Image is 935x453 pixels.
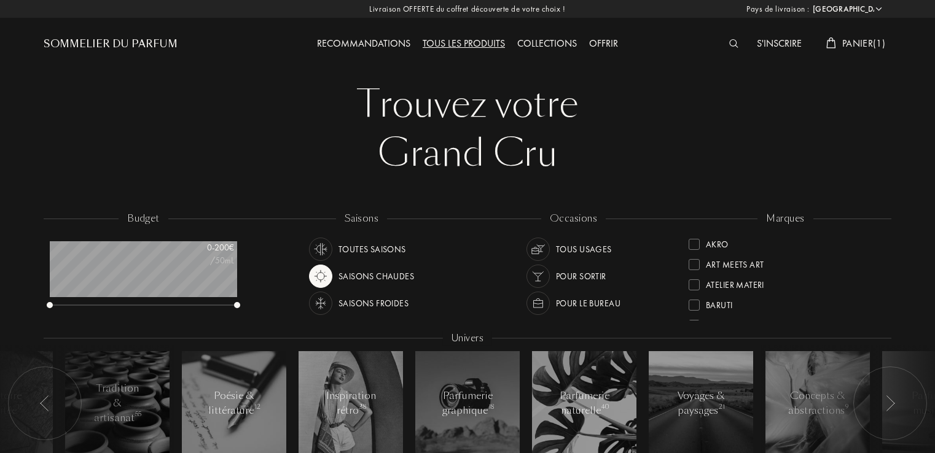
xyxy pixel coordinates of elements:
span: 40 [601,403,609,411]
div: budget [119,212,168,226]
div: Poésie & littérature [208,389,260,418]
div: occasions [541,212,606,226]
div: Collections [511,36,583,52]
a: S'inscrire [751,37,808,50]
div: Pour le bureau [556,292,620,315]
div: Akro [706,234,729,250]
div: S'inscrire [751,36,808,52]
div: saisons [336,212,387,226]
span: Pays de livraison : [746,3,810,15]
span: Panier ( 1 ) [842,37,885,50]
a: Sommelier du Parfum [44,37,178,52]
img: arr_left.svg [40,395,50,411]
div: Parfumerie graphique [442,389,494,418]
img: arr_left.svg [885,395,895,411]
div: Grand Cru [53,129,882,178]
div: Atelier Materi [706,274,764,291]
a: Recommandations [311,37,417,50]
div: Baruti [706,295,733,311]
a: Offrir [583,37,624,50]
span: 38 [359,403,366,411]
img: usage_season_cold_white.svg [312,295,329,312]
div: Univers [443,331,492,346]
img: usage_season_hot.svg [312,268,329,285]
img: usage_occasion_all_white.svg [530,241,547,258]
div: Voyages & paysages [675,389,727,418]
img: usage_season_average_white.svg [312,241,329,258]
a: Collections [511,37,583,50]
div: Recommandations [311,36,417,52]
div: Parfumerie naturelle [558,389,611,418]
div: Offrir [583,36,624,52]
div: /50mL [173,254,234,267]
div: Pour sortir [556,265,606,288]
div: Saisons chaudes [338,265,414,288]
a: Tous les produits [417,37,511,50]
img: usage_occasion_work_white.svg [530,295,547,312]
img: usage_occasion_party_white.svg [530,268,547,285]
div: Tous les produits [417,36,511,52]
span: 21 [719,403,725,411]
div: Toutes saisons [338,238,406,261]
div: Saisons froides [338,292,409,315]
div: 0 - 200 € [173,241,234,254]
span: 18 [488,403,494,411]
div: Art Meets Art [706,254,764,271]
div: Trouvez votre [53,80,882,129]
img: search_icn_white.svg [729,39,738,48]
div: Inspiration rétro [325,389,377,418]
div: Tous usages [556,238,612,261]
div: Binet-Papillon [706,315,767,331]
div: marques [757,212,813,226]
span: 12 [254,403,260,411]
img: cart_white.svg [826,37,836,48]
